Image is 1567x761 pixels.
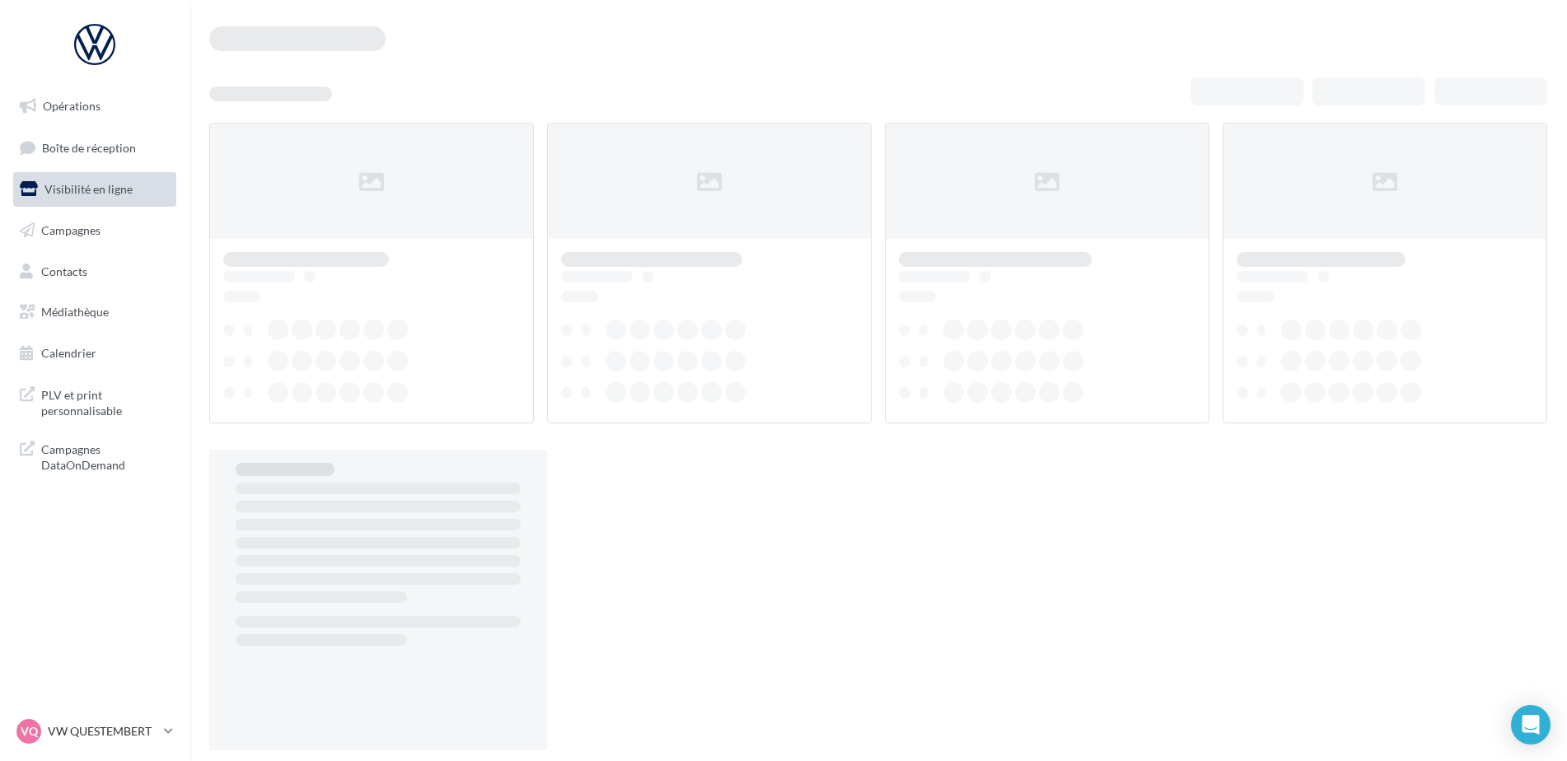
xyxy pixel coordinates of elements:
a: PLV et print personnalisable [10,377,180,426]
span: PLV et print personnalisable [41,384,170,419]
a: Médiathèque [10,295,180,329]
span: Contacts [41,264,87,278]
span: Campagnes DataOnDemand [41,438,170,474]
span: Médiathèque [41,305,109,319]
a: Contacts [10,254,180,289]
a: Campagnes [10,213,180,248]
p: VW QUESTEMBERT [48,723,157,740]
a: Opérations [10,89,180,124]
span: Calendrier [41,346,96,360]
a: Calendrier [10,336,180,371]
span: Opérations [43,99,101,113]
a: Boîte de réception [10,130,180,166]
span: Boîte de réception [42,140,136,154]
a: VQ VW QUESTEMBERT [13,716,176,747]
span: Visibilité en ligne [44,182,133,196]
div: Open Intercom Messenger [1511,705,1551,745]
span: VQ [21,723,38,740]
a: Visibilité en ligne [10,172,180,207]
span: Campagnes [41,223,101,237]
a: Campagnes DataOnDemand [10,432,180,480]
